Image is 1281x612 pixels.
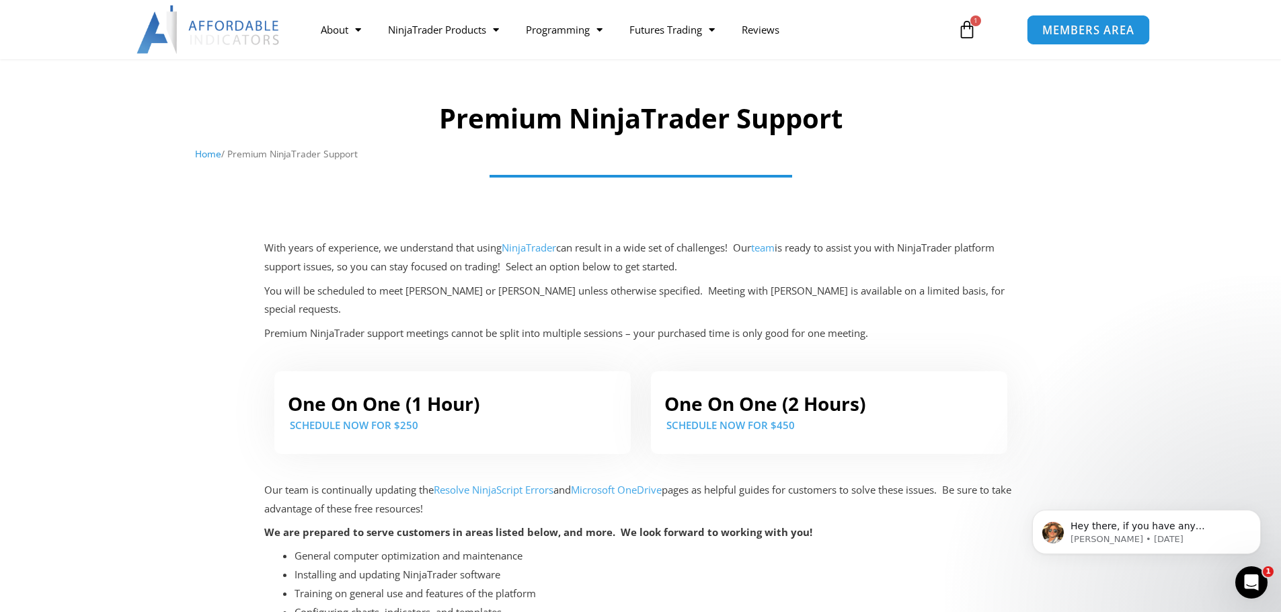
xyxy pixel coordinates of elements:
[264,525,812,539] strong: We are prepared to serve customers in areas listed below, and more. We look forward to working wi...
[1042,24,1134,36] span: MEMBERS AREA
[664,391,865,416] a: One On One (2 Hours)
[295,547,1017,566] li: General computer optimization and maintenance
[195,145,1086,163] nav: Breadcrumb
[571,483,662,496] a: Microsoft OneDrive
[512,14,616,45] a: Programming
[751,241,775,254] a: team
[137,5,281,54] img: LogoAI | Affordable Indicators – NinjaTrader
[512,45,701,215] ul: Programming
[288,391,479,416] a: One On One (1 Hour)
[295,566,1017,584] li: Installing and updating NinjaTrader software
[1235,566,1268,599] iframe: Intercom live chat
[59,39,230,104] span: Hey there, if you have any questions or want me to walk you through anything to help you feel con...
[512,118,701,142] a: Custom Order Execution
[1012,482,1281,576] iframe: Intercom notifications message
[307,14,942,45] nav: Menu
[970,15,981,26] span: 1
[512,142,701,166] a: Custom Drawing Tools
[937,10,997,49] a: 1
[195,147,221,160] a: Home
[512,93,701,118] a: Custom Strategies
[434,483,553,496] a: Resolve NinjaScript Errors
[666,418,795,432] a: SCHEDULE NOW For $450
[502,241,556,254] a: NinjaTrader
[264,481,1017,519] p: Our team is continually updating the and pages as helpful guides for customers to solve these iss...
[264,324,1017,343] p: Premium NinjaTrader support meetings cannot be split into multiple sessions – your purchased time...
[295,584,1017,603] li: Training on general use and features of the platform
[512,166,701,190] a: Custom Market Analyzer Columns
[375,14,512,45] a: NinjaTrader Products
[264,282,1017,319] p: You will be scheduled to meet [PERSON_NAME] or [PERSON_NAME] unless otherwise specified. Meeting ...
[1263,566,1274,577] span: 1
[59,52,232,64] p: Message from Alexander, sent 1d ago
[512,190,701,215] a: Terms of Service
[1027,14,1150,44] a: MEMBERS AREA
[728,14,793,45] a: Reviews
[512,45,701,69] a: Request a Quote
[290,418,418,432] a: SCHEDULE NOW FOR $250
[307,14,375,45] a: About
[512,69,701,93] a: Custom Indicators
[195,100,1086,137] h1: Premium NinjaTrader Support
[264,239,1017,276] p: With years of experience, we understand that using can result in a wide set of challenges! Our is...
[616,14,728,45] a: Futures Trading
